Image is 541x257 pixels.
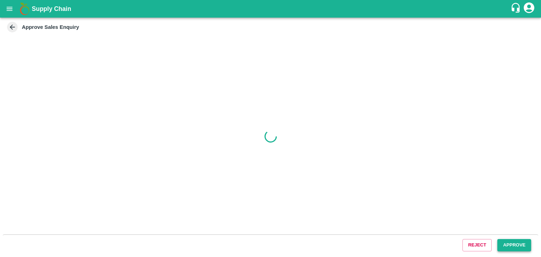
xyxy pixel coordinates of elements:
strong: Approve Sales Enquiry [22,24,79,30]
img: logo [18,2,32,16]
b: Supply Chain [32,5,71,12]
button: Reject [462,239,492,251]
div: customer-support [510,2,523,15]
a: Supply Chain [32,4,510,14]
div: account of current user [523,1,535,16]
button: open drawer [1,1,18,17]
button: Approve [497,239,531,251]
